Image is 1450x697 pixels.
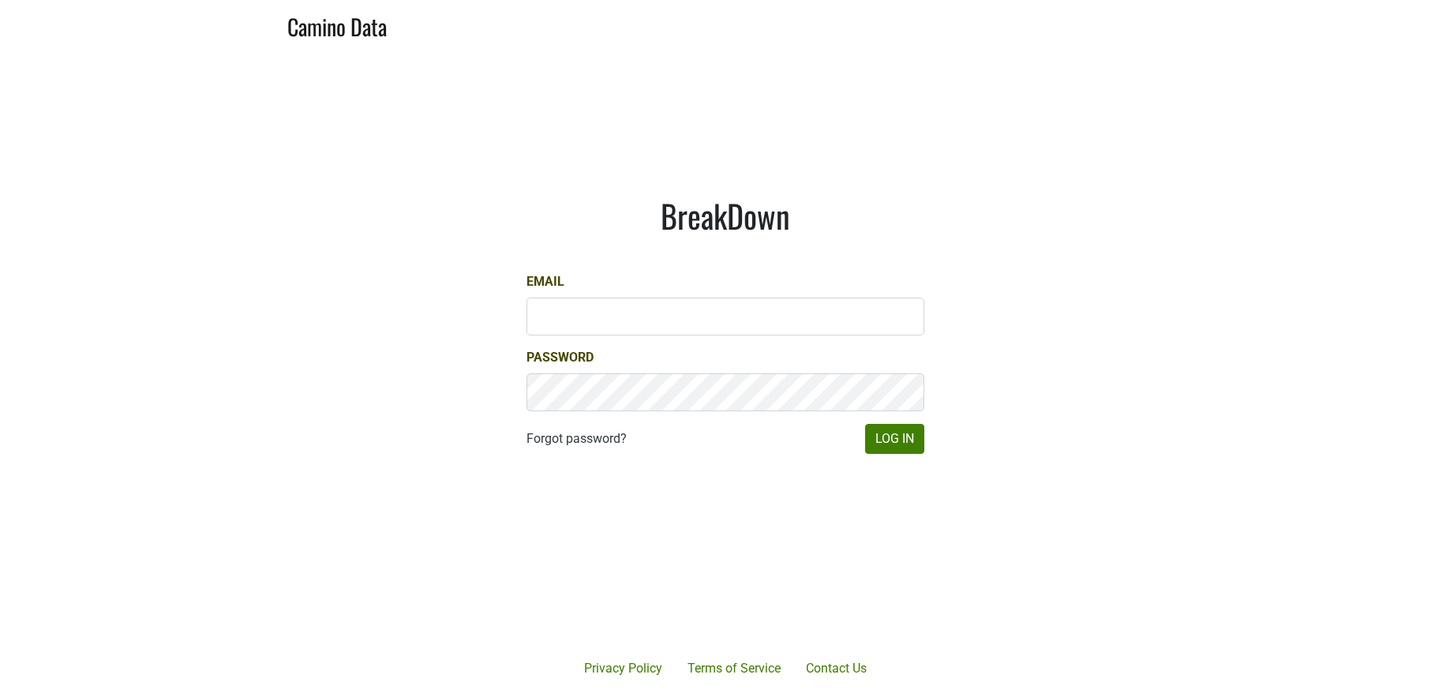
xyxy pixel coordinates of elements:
[571,653,675,684] a: Privacy Policy
[526,348,594,367] label: Password
[287,6,387,43] a: Camino Data
[526,429,627,448] a: Forgot password?
[793,653,879,684] a: Contact Us
[865,424,924,454] button: Log In
[526,272,564,291] label: Email
[675,653,793,684] a: Terms of Service
[526,197,924,234] h1: BreakDown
